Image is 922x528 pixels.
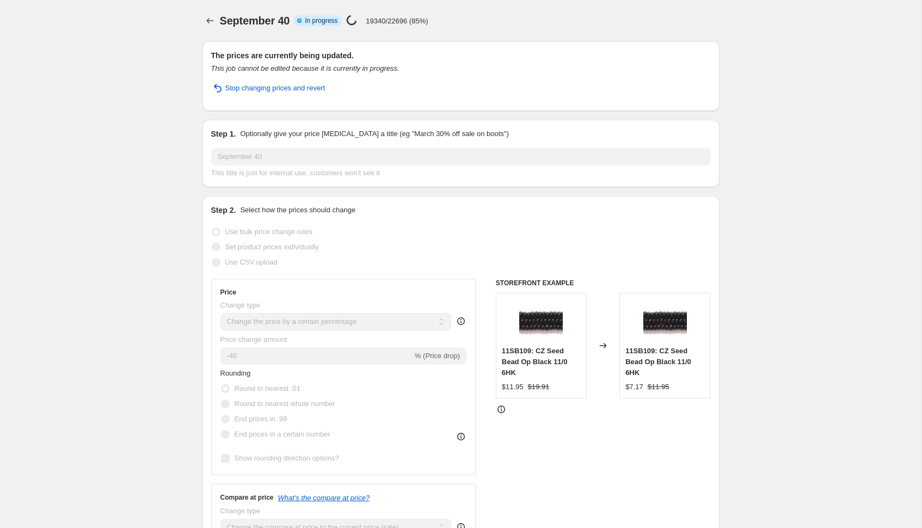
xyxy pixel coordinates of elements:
span: Use bulk price change rules [225,228,312,236]
h2: Step 1. [211,128,236,139]
span: Price change amount [220,335,287,343]
p: 19340/22696 (85%) [366,17,428,25]
input: -15 [220,347,413,365]
span: In progress [305,16,337,25]
h6: STOREFRONT EXAMPLE [496,279,711,287]
img: 166529_80x.jpg [519,299,563,342]
span: Change type [220,301,261,309]
span: End prices in .99 [235,415,287,423]
h3: Price [220,288,236,297]
span: End prices in a certain number [235,430,330,438]
span: Round to nearest .01 [235,384,300,392]
span: % (Price drop) [415,352,460,360]
p: Select how the prices should change [240,205,355,216]
button: Stop changing prices and revert [205,79,332,97]
h3: Compare at price [220,493,274,502]
button: What's the compare at price? [278,494,370,502]
span: Rounding [220,369,251,377]
div: help [456,316,466,327]
span: Show rounding direction options? [235,454,339,462]
button: Price change jobs [202,13,218,28]
div: $11.95 [502,382,524,392]
i: This job cannot be edited because it is currently in progress. [211,64,399,72]
div: $7.17 [625,382,643,392]
span: This title is just for internal use, customers won't see it [211,169,380,177]
img: 166529_80x.jpg [643,299,687,342]
strike: $11.95 [648,382,669,392]
p: Optionally give your price [MEDICAL_DATA] a title (eg "March 30% off sale on boots") [240,128,508,139]
span: Set product prices individually [225,243,319,251]
h2: Step 2. [211,205,236,216]
input: 30% off holiday sale [211,148,711,165]
span: Change type [220,507,261,515]
span: September 40 [220,15,290,27]
h2: The prices are currently being updated. [211,50,711,61]
strike: $19.91 [528,382,550,392]
span: Use CSV upload [225,258,278,266]
span: 11SB109: CZ Seed Bead Op Black 11/0 6HK [625,347,691,377]
span: Stop changing prices and revert [225,83,325,94]
span: 11SB109: CZ Seed Bead Op Black 11/0 6HK [502,347,568,377]
span: Round to nearest whole number [235,400,335,408]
